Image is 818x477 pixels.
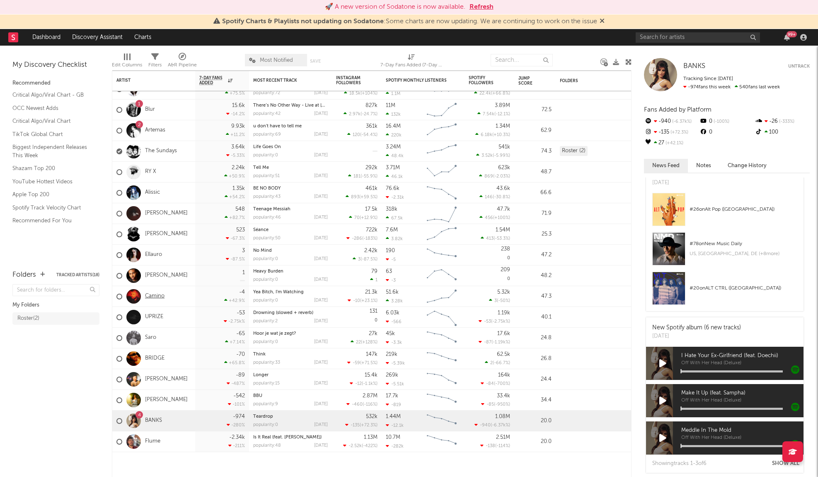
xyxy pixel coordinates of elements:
[349,112,361,117] span: 2.97k
[499,144,510,150] div: 541k
[314,153,328,158] div: [DATE]
[225,90,245,96] div: +75.5 %
[492,91,509,96] span: +66.8 %
[12,90,91,100] a: Critical Algo/Viral Chart - GB
[560,78,622,83] div: Folders
[253,195,281,199] div: popularity: 43
[253,124,302,129] a: u don't have to tell me
[646,272,803,311] a: #20onALT CTRL ([GEOGRAPHIC_DATA])
[494,216,509,220] span: +100 %
[423,120,460,141] svg: Chart title
[224,173,245,179] div: +50.9 %
[386,153,404,158] div: 48.4k
[484,319,491,324] span: -53
[253,269,328,274] div: Heavy Burden
[365,165,378,170] div: 292k
[362,257,376,262] span: -87.5 %
[486,236,494,241] span: 413
[712,119,729,124] span: -100 %
[494,195,509,200] span: -30.8 %
[644,159,688,173] button: News Feed
[481,133,492,137] span: 6.18k
[351,195,359,200] span: 893
[496,124,510,129] div: 1.34M
[375,278,378,282] span: 1
[423,245,460,265] svg: Chart title
[518,312,552,322] div: 40.1
[348,173,378,179] div: ( )
[349,215,378,220] div: ( )
[423,265,460,286] svg: Chart title
[128,29,157,46] a: Charts
[314,174,328,178] div: [DATE]
[253,91,280,95] div: popularity: 72
[470,2,494,12] button: Refresh
[690,239,797,249] div: # 78 on New Music Daily
[226,132,245,137] div: +11.2 %
[386,174,403,179] div: 46.1k
[224,298,245,303] div: +42.9 %
[494,299,497,303] span: 3
[683,62,705,71] a: BANKS
[231,144,245,150] div: 3.64k
[423,100,460,120] svg: Chart title
[253,257,278,261] div: popularity: 0
[253,124,328,129] div: u don't have to tell me
[225,215,245,220] div: +82.7 %
[353,256,378,262] div: ( )
[226,111,245,117] div: -14.2 %
[423,307,460,328] svg: Chart title
[232,186,245,191] div: 1.35k
[386,91,400,96] div: 1.1M
[232,165,245,170] div: 2.24k
[485,195,493,200] span: 146
[12,203,91,212] a: Spotify Track Velocity Chart
[253,228,328,232] div: Séance
[366,124,378,129] div: 361k
[253,165,328,170] div: Tell Me
[148,50,162,74] div: Filters
[253,165,269,170] a: Tell Me
[253,145,281,149] a: Life Goes On
[683,63,705,70] span: BANKS
[787,31,797,37] div: 99 +
[66,29,128,46] a: Discovery Assistant
[232,103,245,108] div: 15.6k
[253,311,313,315] a: Drowning (slowed + reverb)
[699,116,754,127] div: 0
[225,194,245,200] div: +54.2 %
[253,132,281,137] div: popularity: 69
[386,269,392,274] div: 63
[501,267,510,273] div: 209
[386,144,401,150] div: 3.24M
[646,193,803,232] a: #26onAlt Pop ([GEOGRAPHIC_DATA])
[12,104,91,113] a: OCC Newest Adds
[349,91,361,96] span: 18.5k
[683,85,731,90] span: -974 fans this week
[346,236,378,241] div: ( )
[112,60,142,70] div: Edit Columns
[253,153,278,158] div: popularity: 0
[518,126,552,136] div: 62.9
[469,265,510,286] div: 0
[518,188,552,198] div: 66.6
[699,127,754,138] div: 0
[423,328,460,348] svg: Chart title
[386,248,395,253] div: 190
[364,248,378,253] div: 2.42k
[12,78,99,88] div: Recommended
[644,138,699,148] div: 27
[253,112,281,116] div: popularity: 42
[12,177,91,186] a: YouTube Hottest Videos
[479,215,510,220] div: ( )
[253,186,281,191] a: BE NO BODY
[485,216,493,220] span: 456
[253,103,367,108] a: There’s No Other Way - Live at [GEOGRAPHIC_DATA]
[496,227,510,233] div: 1.54M
[253,78,315,83] div: Most Recent Track
[362,91,376,96] span: +104 %
[253,394,262,398] a: BBU
[361,216,376,220] span: +12.9 %
[145,334,156,341] a: Saro
[365,186,378,191] div: 461k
